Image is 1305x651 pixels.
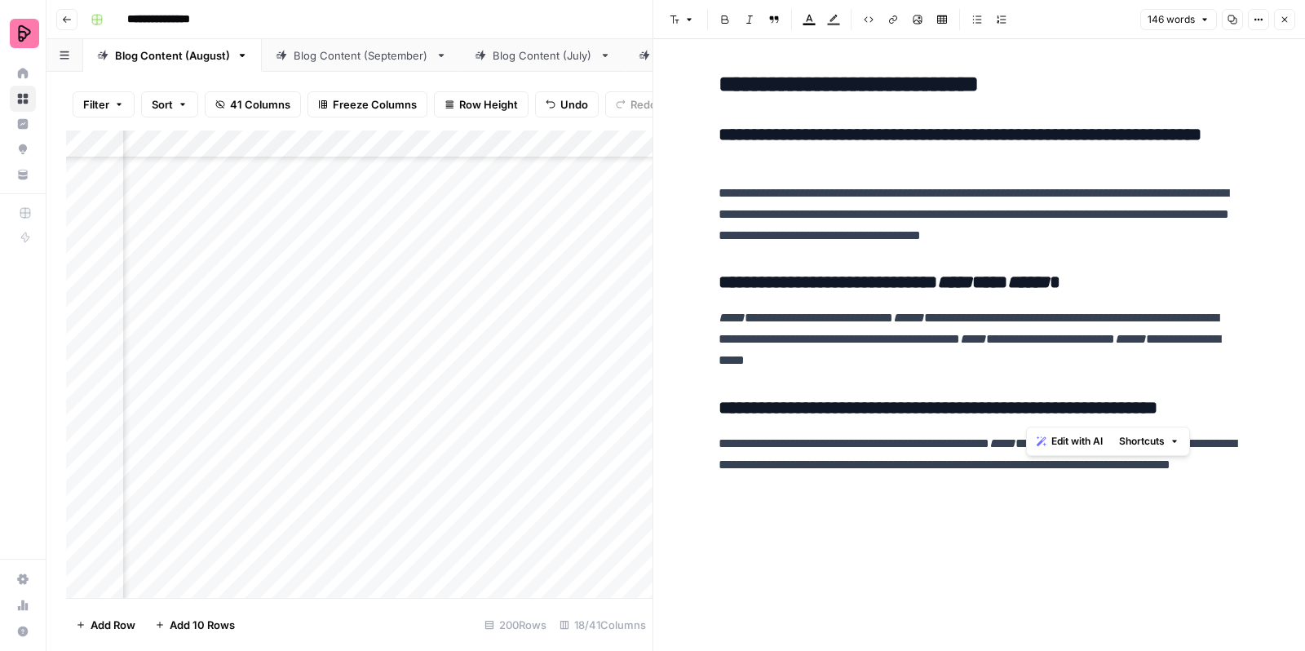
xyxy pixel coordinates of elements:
[83,39,262,72] a: Blog Content (August)
[205,91,301,117] button: 41 Columns
[10,592,36,618] a: Usage
[478,612,553,638] div: 200 Rows
[493,47,593,64] div: Blog Content (July)
[10,60,36,86] a: Home
[535,91,599,117] button: Undo
[10,136,36,162] a: Opportunities
[434,91,529,117] button: Row Height
[170,617,235,633] span: Add 10 Rows
[630,96,657,113] span: Redo
[262,39,461,72] a: Blog Content (September)
[10,162,36,188] a: Your Data
[152,96,173,113] span: Sort
[141,91,198,117] button: Sort
[1051,434,1103,449] span: Edit with AI
[10,566,36,592] a: Settings
[461,39,625,72] a: Blog Content (July)
[459,96,518,113] span: Row Height
[1113,431,1186,452] button: Shortcuts
[333,96,417,113] span: Freeze Columns
[294,47,429,64] div: Blog Content (September)
[553,612,652,638] div: 18/41 Columns
[625,39,790,72] a: Blog Content (April)
[73,91,135,117] button: Filter
[10,13,36,54] button: Workspace: Preply
[1140,9,1217,30] button: 146 words
[10,19,39,48] img: Preply Logo
[307,91,427,117] button: Freeze Columns
[115,47,230,64] div: Blog Content (August)
[1030,431,1109,452] button: Edit with AI
[560,96,588,113] span: Undo
[10,111,36,137] a: Insights
[91,617,135,633] span: Add Row
[10,86,36,112] a: Browse
[1148,12,1195,27] span: 146 words
[605,91,667,117] button: Redo
[83,96,109,113] span: Filter
[230,96,290,113] span: 41 Columns
[1119,434,1165,449] span: Shortcuts
[145,612,245,638] button: Add 10 Rows
[66,612,145,638] button: Add Row
[10,618,36,644] button: Help + Support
